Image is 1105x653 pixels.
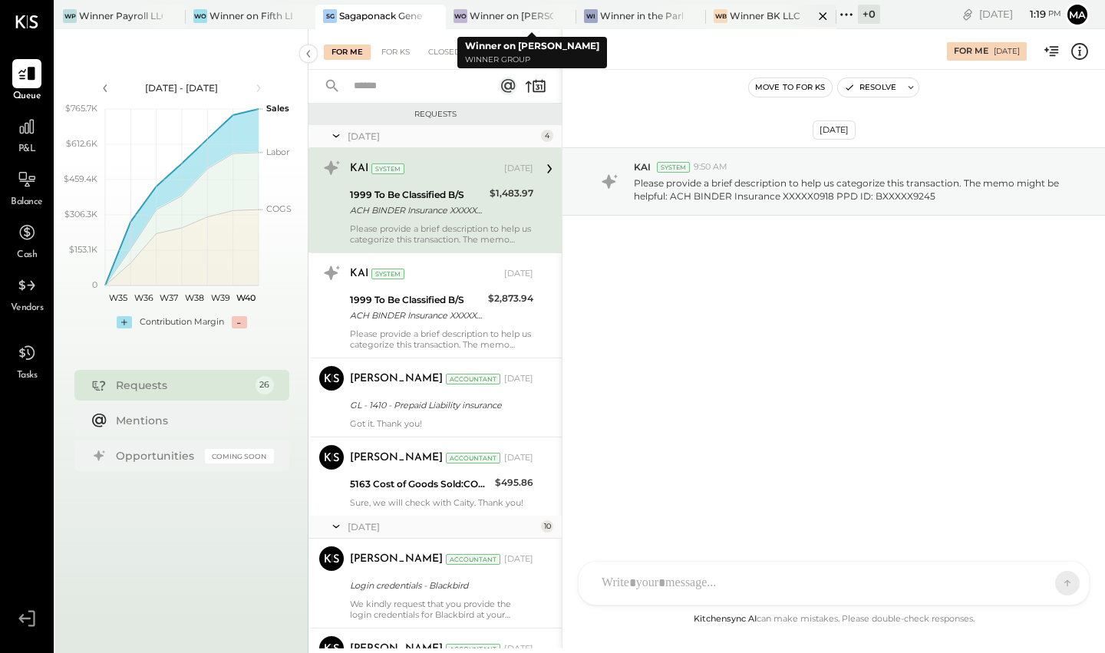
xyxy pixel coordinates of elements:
a: P&L [1,112,53,157]
div: Sagaponack General Store [339,9,423,22]
div: For Me [324,45,371,60]
div: Login credentials - Blackbird [350,578,529,593]
div: + [117,316,132,328]
div: GL - 1410 - Prepaid Liability insurance [350,397,529,413]
div: Accountant [446,453,500,463]
text: $765.7K [65,103,97,114]
a: Balance [1,165,53,209]
text: 0 [92,279,97,290]
span: KAI [634,160,651,173]
div: $1,483.97 [490,186,533,201]
text: $612.6K [66,138,97,149]
div: KAI [350,266,368,282]
span: 9:50 AM [694,161,727,173]
div: We kindly request that you provide the login credentials for Blackbird at your earliest convenien... [350,599,533,620]
div: For KS [374,45,417,60]
button: ma [1065,2,1090,27]
text: Labor [266,147,289,157]
text: W37 [160,292,178,303]
div: [DATE] [504,268,533,280]
div: System [371,163,404,174]
text: W36 [134,292,153,303]
text: W35 [108,292,127,303]
div: $2,873.94 [488,291,533,306]
div: $495.86 [495,475,533,490]
div: Requests [316,109,554,120]
span: Queue [13,90,41,104]
div: Winner Payroll LLC [79,9,163,22]
span: Cash [17,249,37,262]
text: $306.3K [64,209,97,219]
b: Winner on [PERSON_NAME] [465,40,599,51]
div: [DATE] [994,46,1020,57]
div: 1999 To Be Classified B/S [350,187,485,203]
div: Winner BK LLC [730,9,800,22]
div: [DATE] [504,163,533,175]
div: Wo [454,9,467,23]
div: Sure, we will check with Caity. Thank you! [350,497,533,508]
div: Opportunities [116,448,197,463]
div: [DATE] [348,130,537,143]
div: Wi [584,9,598,23]
div: Winner on Fifth LLC [209,9,293,22]
div: Mentions [116,413,266,428]
div: For Me [954,45,988,58]
div: - [232,316,247,328]
div: WB [714,9,727,23]
div: Closed [421,45,468,60]
div: Accountant [446,554,500,565]
div: [DATE] - [DATE] [117,81,247,94]
a: Vendors [1,271,53,315]
div: [DATE] [504,373,533,385]
div: Please provide a brief description to help us categorize this transaction. The memo might be help... [350,328,533,350]
div: 1999 To Be Classified B/S [350,292,483,308]
text: W39 [210,292,229,303]
div: [DATE] [813,120,856,140]
div: Got it. Thank you! [350,418,533,429]
a: Tasks [1,338,53,383]
div: Wo [193,9,207,23]
div: SG [323,9,337,23]
text: W40 [236,292,255,303]
span: Balance [11,196,43,209]
a: Queue [1,59,53,104]
div: Requests [116,378,248,393]
text: $153.1K [69,244,97,255]
div: Accountant [446,374,500,384]
div: [PERSON_NAME] [350,552,443,567]
div: [PERSON_NAME] [350,450,443,466]
div: [DATE] [979,7,1061,21]
text: COGS [266,203,292,214]
text: $459.4K [64,173,97,184]
div: + 0 [858,5,880,24]
div: 5163 Cost of Goods Sold:COGS, Beverage:COGS, Coffee Bar [350,477,490,492]
div: WP [63,9,77,23]
button: Resolve [838,78,902,97]
div: Coming Soon [205,449,274,463]
text: W38 [185,292,204,303]
div: 10 [541,520,553,533]
div: Winner in the Park [600,9,684,22]
div: [DATE] [504,553,533,566]
div: Contribution Margin [140,316,224,328]
p: Please provide a brief description to help us categorize this transaction. The memo might be help... [634,176,1070,203]
div: 26 [256,376,274,394]
div: System [371,269,404,279]
p: Winner Group [465,54,599,67]
div: ACH BINDER Insurance XXXXX0918 PPD ID: BXXXXX9245 [350,203,485,218]
div: [PERSON_NAME] [350,371,443,387]
span: Tasks [17,369,38,383]
div: Winner on [PERSON_NAME] [470,9,553,22]
text: Sales [266,103,289,114]
div: copy link [960,6,975,22]
span: P&L [18,143,36,157]
div: Please provide a brief description to help us categorize this transaction. The memo might be help... [350,223,533,245]
div: ACH BINDER Insurance XXXXX0918 PPD ID: BXXXXX9245 [350,308,483,323]
div: 4 [541,130,553,142]
button: Move to for ks [749,78,832,97]
span: Vendors [11,302,44,315]
div: [DATE] [504,452,533,464]
div: [DATE] [348,520,537,533]
div: KAI [350,161,368,176]
div: System [657,162,690,173]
